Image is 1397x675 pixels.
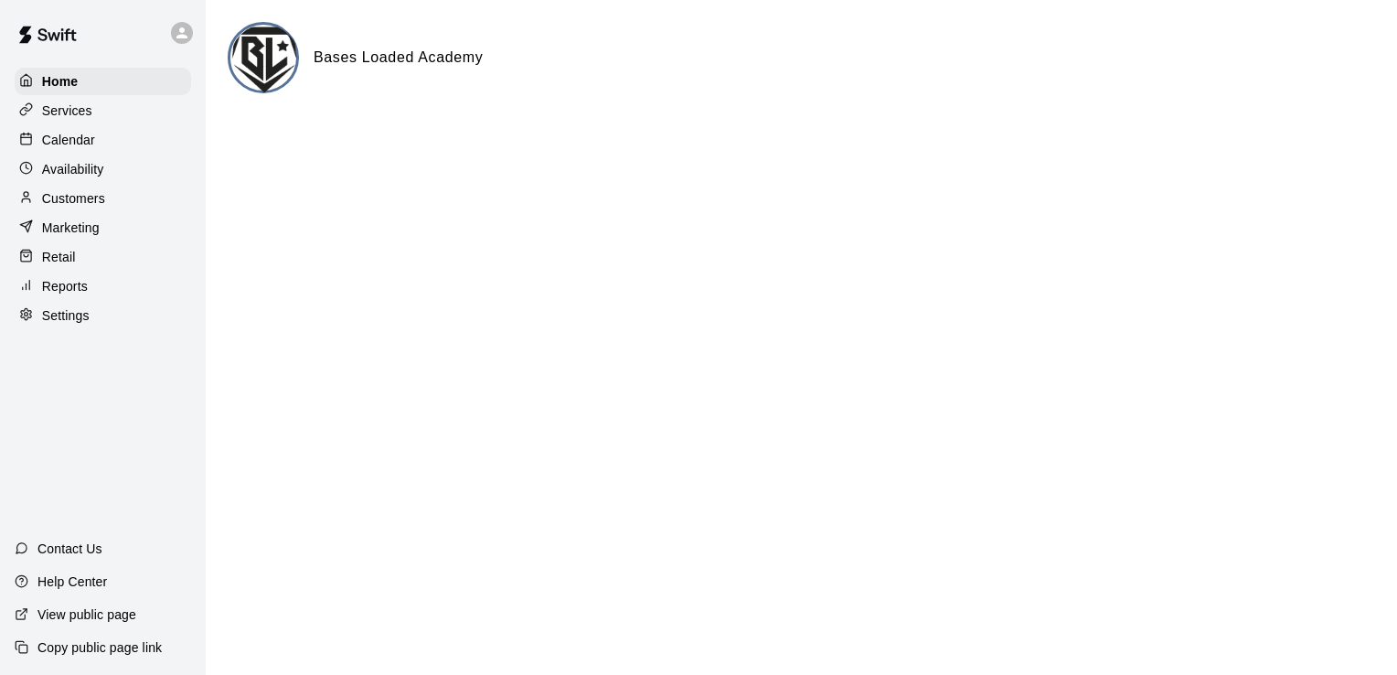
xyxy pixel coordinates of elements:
p: Calendar [42,131,95,149]
a: Customers [15,185,191,212]
a: Marketing [15,214,191,241]
a: Retail [15,243,191,271]
a: Home [15,68,191,95]
p: Availability [42,160,104,178]
p: Services [42,102,92,120]
p: Copy public page link [37,638,162,657]
p: Help Center [37,573,107,591]
a: Settings [15,302,191,329]
p: Contact Us [37,540,102,558]
a: Availability [15,155,191,183]
p: Customers [42,189,105,208]
a: Reports [15,273,191,300]
a: Services [15,97,191,124]
img: Bases Loaded Academy logo [230,25,299,93]
p: Retail [42,248,76,266]
p: Settings [42,306,90,325]
h6: Bases Loaded Academy [314,46,483,70]
a: Calendar [15,126,191,154]
p: Marketing [42,219,100,237]
p: View public page [37,605,136,624]
p: Home [42,72,79,91]
p: Reports [42,277,88,295]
